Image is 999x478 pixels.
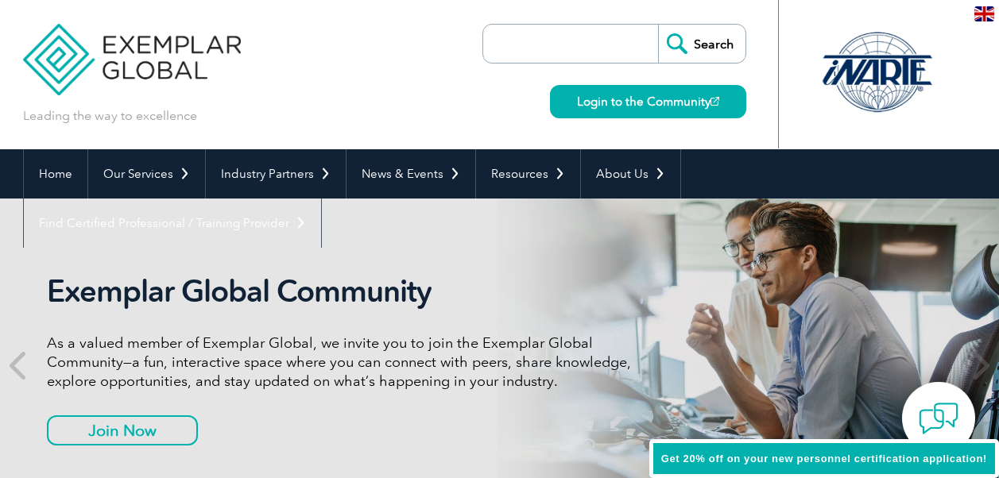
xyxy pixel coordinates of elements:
a: About Us [581,149,680,199]
input: Search [658,25,745,63]
a: Resources [476,149,580,199]
a: Join Now [47,415,198,445]
h2: Exemplar Global Community [47,273,643,310]
a: Industry Partners [206,149,346,199]
p: Leading the way to excellence [23,107,197,125]
img: en [974,6,994,21]
img: contact-chat.png [919,399,958,438]
a: Find Certified Professional / Training Provider [24,199,321,248]
img: open_square.png [711,97,719,106]
a: Our Services [88,149,205,199]
span: Get 20% off on your new personnel certification application! [661,453,987,465]
a: News & Events [347,149,475,199]
a: Home [24,149,87,199]
p: As a valued member of Exemplar Global, we invite you to join the Exemplar Global Community—a fun,... [47,333,643,391]
a: Login to the Community [550,85,746,118]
